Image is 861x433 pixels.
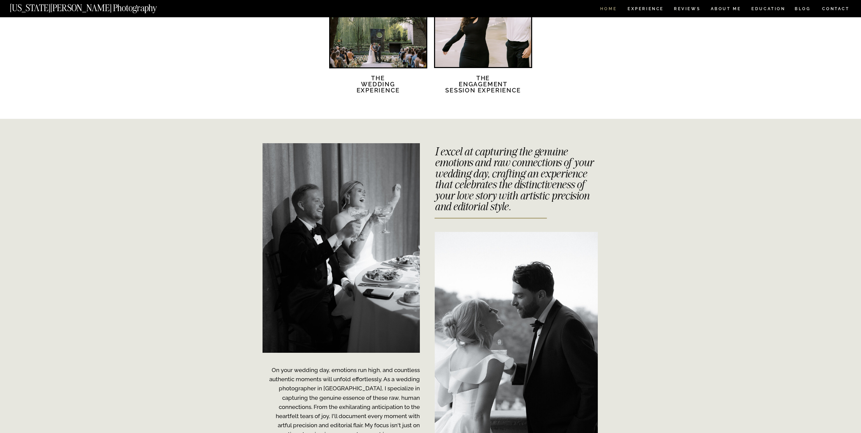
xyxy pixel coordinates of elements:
a: HOME [599,7,618,13]
a: TheWedding Experience [349,75,407,102]
h3: I excel at capturing the genuine emotions and raw connections of your wedding day, crafting an ex... [435,146,594,204]
a: ABOUT ME [710,7,741,13]
a: REVIEWS [674,7,699,13]
h2: The Wedding Experience [349,75,407,102]
a: TheEngagement session Experience [445,75,522,102]
a: EDUCATION [751,7,786,13]
h2: The Engagement session Experience [445,75,522,102]
a: Experience [628,7,663,13]
a: BLOG [795,7,811,13]
a: CONTACT [822,5,850,13]
a: [US_STATE][PERSON_NAME] Photography [10,3,180,9]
